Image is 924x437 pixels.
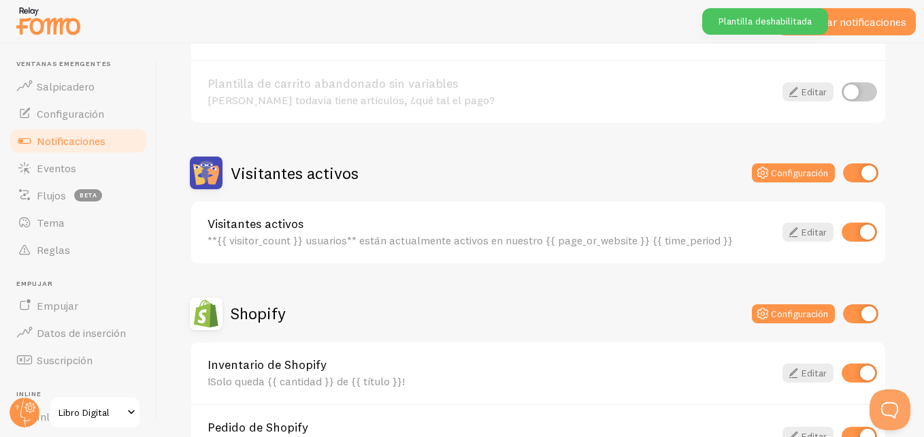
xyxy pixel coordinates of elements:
span: Salpicadero [37,80,95,93]
span: Eventos [37,161,76,175]
a: Configuración [8,100,148,127]
font: Shopify [231,303,286,324]
font: **{{ visitor_count }} usuarios** están actualmente activos en nuestro {{ page_or_website }} {{ ti... [208,233,733,247]
span: Ventanas emergentes [16,60,148,69]
span: Inline [16,390,148,399]
span: Suscripción [37,353,93,367]
font: Editar [802,227,827,237]
font: Editar [802,87,827,97]
img: fomo-relay-logo-orange.svg [14,3,82,38]
a: Notificaciones [8,127,148,155]
a: Plantilla de carrito abandonado sin variables [208,78,774,90]
font: Editar [802,368,827,378]
a: Eventos [8,155,148,182]
span: Beta [74,189,102,201]
span: Datos de inserción [37,326,126,340]
a: Editar [782,363,834,383]
span: Empujar [16,280,148,289]
button: Configuración [752,163,835,182]
font: Visitantes activos [231,163,359,184]
span: Configuración [37,107,104,120]
a: Editar [782,223,834,242]
a: Pedido de Shopify [208,421,774,434]
span: Tema [37,216,65,229]
a: Tema [8,209,148,236]
font: Configuración [771,168,828,178]
a: Libro Digital [49,396,141,429]
a: Visitantes activos [208,218,774,230]
font: Configuración [771,309,828,319]
font: ¡Solo queda {{ cantidad }} de {{ título }}! [208,374,405,388]
img: Visitantes activos [190,157,222,189]
img: Shopify [190,297,222,330]
span: Empujar [37,299,78,312]
span: Flujos [37,189,66,202]
span: Reglas [37,243,70,257]
a: Suscripción [8,346,148,374]
font: Plantilla deshabilitada [719,16,812,27]
span: Libro Digital [59,404,123,421]
a: Salpicadero [8,73,148,100]
a: Reglas [8,236,148,263]
font: [PERSON_NAME] todavía tiene artículos, ¿qué tal el pago? [208,93,495,107]
a: Editar [782,82,834,101]
a: Inventario de Shopify [208,359,774,371]
span: Notificaciones [37,134,105,148]
iframe: Help Scout Beacon - Open [870,389,910,430]
a: Datos de inserción [8,319,148,346]
button: Configuración [752,304,835,323]
a: Empujar [8,292,148,319]
a: Flujos Beta [8,182,148,209]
